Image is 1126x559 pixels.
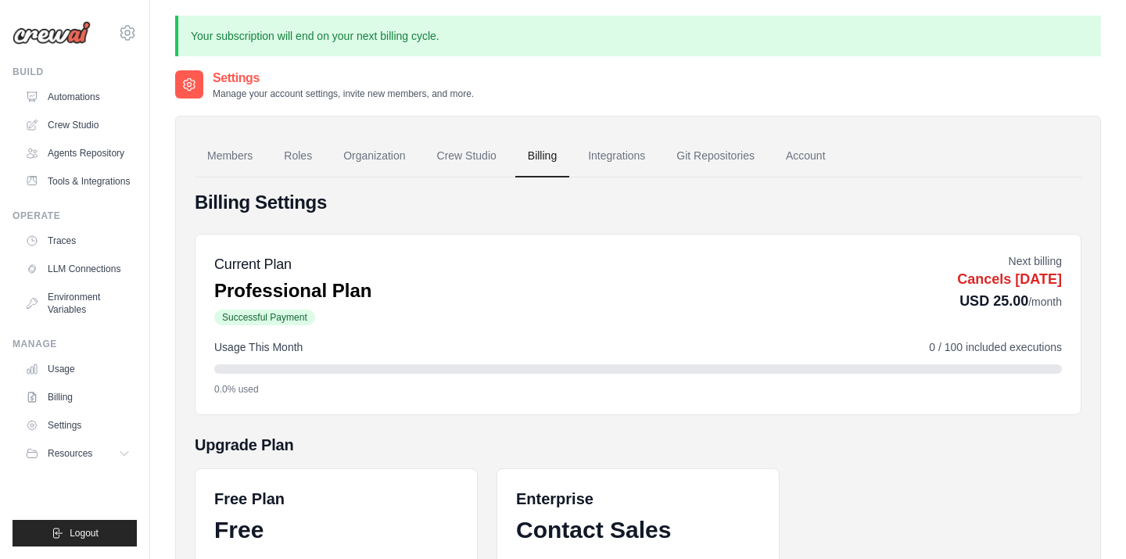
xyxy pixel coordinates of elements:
[13,520,137,546] button: Logout
[214,488,285,510] h6: Free Plan
[425,135,509,177] a: Crew Studio
[19,285,137,322] a: Environment Variables
[19,413,137,438] a: Settings
[19,84,137,109] a: Automations
[19,113,137,138] a: Crew Studio
[19,256,137,281] a: LLM Connections
[214,383,259,396] span: 0.0% used
[214,339,303,355] span: Usage This Month
[214,253,371,275] h5: Current Plan
[48,447,92,460] span: Resources
[214,310,315,325] span: Successful Payment
[195,434,1081,456] h5: Upgrade Plan
[957,253,1062,269] p: Next billing
[13,338,137,350] div: Manage
[19,385,137,410] a: Billing
[1028,296,1062,308] span: /month
[213,88,474,100] p: Manage your account settings, invite new members, and more.
[195,190,1081,215] h4: Billing Settings
[773,135,838,177] a: Account
[516,516,760,544] div: Contact Sales
[271,135,325,177] a: Roles
[664,135,767,177] a: Git Repositories
[175,16,1101,56] p: Your subscription will end on your next billing cycle.
[70,527,99,539] span: Logout
[195,135,265,177] a: Members
[19,141,137,166] a: Agents Repository
[331,135,418,177] a: Organization
[576,135,658,177] a: Integrations
[214,278,371,303] p: Professional Plan
[13,21,91,45] img: Logo
[19,357,137,382] a: Usage
[957,271,1062,287] span: Cancels [DATE]
[19,228,137,253] a: Traces
[19,441,137,466] button: Resources
[957,290,1062,312] p: USD 25.00
[13,66,137,78] div: Build
[213,69,474,88] h2: Settings
[19,169,137,194] a: Tools & Integrations
[929,339,1062,355] span: 0 / 100 included executions
[516,488,760,510] h6: Enterprise
[13,210,137,222] div: Operate
[214,516,458,544] div: Free
[515,135,569,177] a: Billing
